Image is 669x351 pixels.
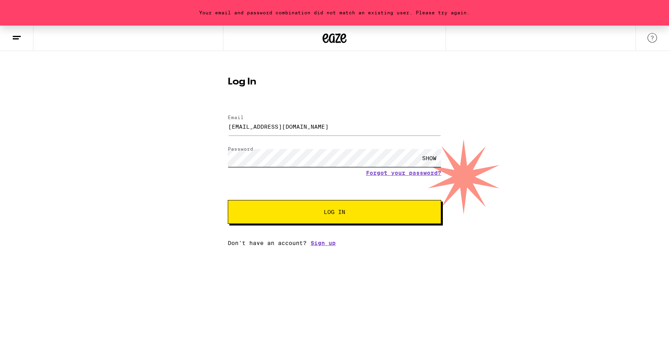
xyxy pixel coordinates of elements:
[228,115,244,120] label: Email
[228,146,253,151] label: Password
[311,240,336,246] a: Sign up
[417,149,441,167] div: SHOW
[366,170,441,176] a: Forgot your password?
[5,6,57,12] span: Hi. Need any help?
[228,77,441,87] h1: Log In
[228,118,441,135] input: Email
[228,240,441,246] div: Don't have an account?
[324,209,345,215] span: Log In
[228,200,441,224] button: Log In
